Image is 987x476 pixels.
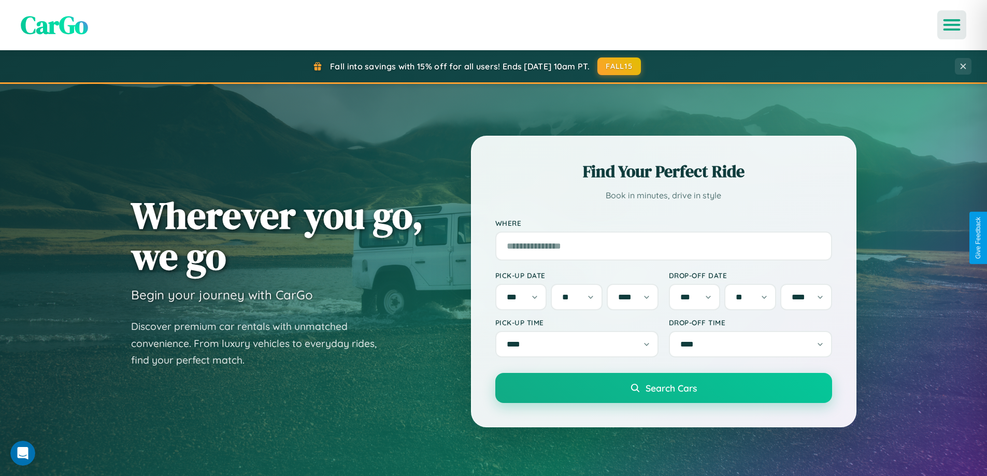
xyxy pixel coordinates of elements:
[131,287,313,302] h3: Begin your journey with CarGo
[495,271,659,280] label: Pick-up Date
[669,271,832,280] label: Drop-off Date
[131,318,390,369] p: Discover premium car rentals with unmatched convenience. From luxury vehicles to everyday rides, ...
[21,8,88,42] span: CarGo
[646,382,697,394] span: Search Cars
[495,188,832,203] p: Book in minutes, drive in style
[975,217,982,259] div: Give Feedback
[10,441,35,466] iframe: Intercom live chat
[495,160,832,183] h2: Find Your Perfect Ride
[330,61,590,71] span: Fall into savings with 15% off for all users! Ends [DATE] 10am PT.
[131,195,423,277] h1: Wherever you go, we go
[495,373,832,403] button: Search Cars
[597,57,641,75] button: FALL15
[669,318,832,327] label: Drop-off Time
[937,10,966,39] button: Open menu
[495,318,659,327] label: Pick-up Time
[495,219,832,227] label: Where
